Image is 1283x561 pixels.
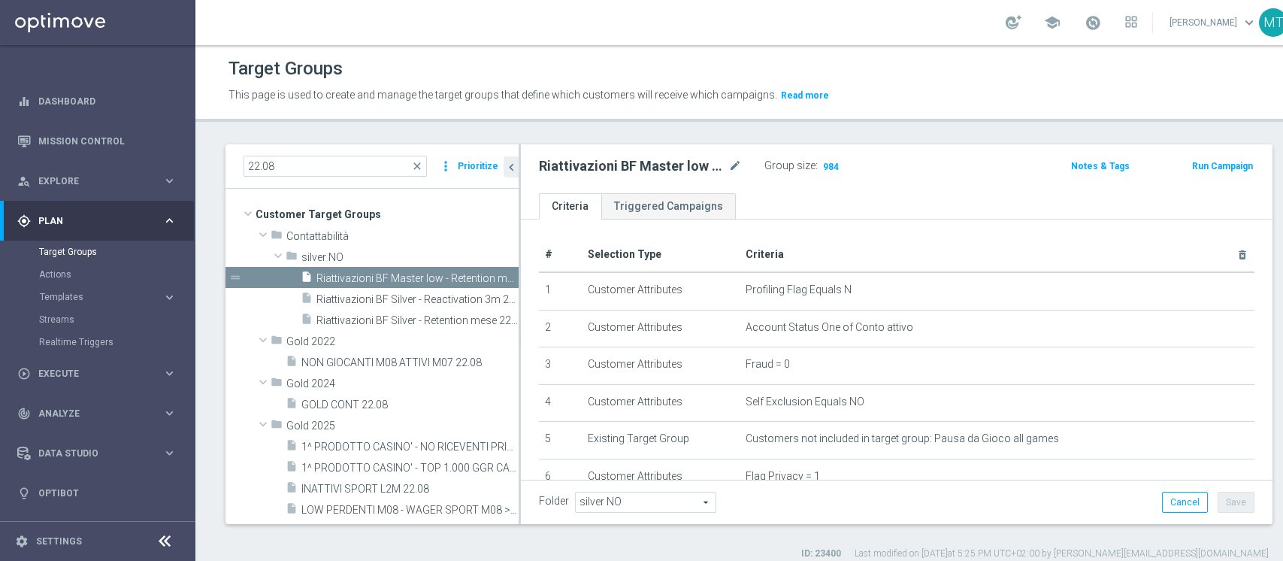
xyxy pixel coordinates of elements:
[17,174,31,188] i: person_search
[17,408,177,420] button: track_changes Analyze keyboard_arrow_right
[1241,14,1257,31] span: keyboard_arrow_down
[728,157,742,175] i: mode_edit
[286,397,298,414] i: insert_drive_file
[17,174,162,188] div: Explore
[301,271,313,288] i: insert_drive_file
[244,156,427,177] input: Quick find group or folder
[286,439,298,456] i: insert_drive_file
[39,268,156,280] a: Actions
[411,160,423,172] span: close
[17,95,31,108] i: equalizer
[286,335,519,348] span: Gold 2022
[17,215,177,227] div: gps_fixed Plan keyboard_arrow_right
[38,473,177,513] a: Optibot
[38,121,177,161] a: Mission Control
[539,384,582,422] td: 4
[17,81,177,121] div: Dashboard
[286,250,298,267] i: folder
[17,367,162,381] div: Execute
[286,420,519,432] span: Gold 2025
[39,314,156,326] a: Streams
[539,422,582,459] td: 5
[286,355,298,372] i: insert_drive_file
[539,157,725,175] h2: Riattivazioni BF Master low - Retention mese 22.08
[17,135,177,147] button: Mission Control
[286,481,298,499] i: insert_drive_file
[17,368,177,380] div: play_circle_outline Execute keyboard_arrow_right
[582,422,739,459] td: Existing Target Group
[601,193,736,220] a: Triggered Campaigns
[162,446,177,460] i: keyboard_arrow_right
[582,272,739,310] td: Customer Attributes
[539,459,582,496] td: 6
[316,293,519,306] span: Riattivazioni BF Silver - Reactivation 3m 22.08
[17,121,177,161] div: Mission Control
[822,161,840,175] span: 984
[582,459,739,496] td: Customer Attributes
[17,447,162,460] div: Data Studio
[40,293,162,302] div: Templates
[17,175,177,187] div: person_search Explore keyboard_arrow_right
[38,81,177,121] a: Dashboard
[746,432,1059,445] span: Customers not included in target group: Pausa da Gioco all games
[779,87,831,104] button: Read more
[17,407,31,420] i: track_changes
[39,246,156,258] a: Target Groups
[39,286,194,308] div: Templates
[17,473,177,513] div: Optibot
[539,310,582,347] td: 2
[38,217,162,226] span: Plan
[504,156,519,177] button: chevron_left
[162,366,177,381] i: keyboard_arrow_right
[17,214,162,228] div: Plan
[1218,492,1254,513] button: Save
[1070,158,1131,174] button: Notes & Tags
[438,156,453,177] i: more_vert
[764,159,815,172] label: Group size
[256,204,519,225] span: Customer Target Groups
[316,272,519,285] span: Riattivazioni BF Master low - Retention mese 22.08
[38,449,162,458] span: Data Studio
[746,248,784,260] span: Criteria
[301,504,519,517] span: LOW PERDENTI M08 - WAGER SPORT M08 &gt; 1.000 EURO TRA 15% E 40% 22.08
[162,174,177,188] i: keyboard_arrow_right
[746,284,852,296] span: Profiling Flag Equals N
[162,406,177,420] i: keyboard_arrow_right
[38,369,162,378] span: Execute
[271,229,283,246] i: folder
[17,487,31,500] i: lightbulb
[1236,249,1248,261] i: delete_forever
[17,96,177,108] div: equalizer Dashboard
[855,547,1269,560] label: Last modified on [DATE] at 5:25 PM UTC+02:00 by [PERSON_NAME][EMAIL_ADDRESS][DOMAIN_NAME]
[455,156,501,177] button: Prioritize
[539,238,582,272] th: #
[301,399,519,411] span: GOLD CONT 22.08
[301,483,519,496] span: INATTIVI SPORT L2M 22.08
[36,537,82,546] a: Settings
[539,495,569,508] label: Folder
[286,460,298,478] i: insert_drive_file
[301,313,313,330] i: insert_drive_file
[582,238,739,272] th: Selection Type
[38,409,162,418] span: Analyze
[1044,14,1061,31] span: school
[815,159,818,172] label: :
[162,214,177,228] i: keyboard_arrow_right
[15,535,29,548] i: settings
[286,230,519,243] span: Contattabilit&#xE0;
[539,193,601,220] a: Criteria
[286,378,519,390] span: Gold 2024
[746,470,820,483] span: Flag Privacy = 1
[301,462,519,475] span: 1^ PRODOTTO CASINO&#x27; - TOP 1.000 GGR CASINO&#x27; M08 22.08
[39,291,177,303] button: Templates keyboard_arrow_right
[504,160,519,174] i: chevron_left
[17,214,31,228] i: gps_fixed
[39,308,194,331] div: Streams
[301,251,519,264] span: silver NO
[38,177,162,186] span: Explore
[17,447,177,459] button: Data Studio keyboard_arrow_right
[301,292,313,309] i: insert_drive_file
